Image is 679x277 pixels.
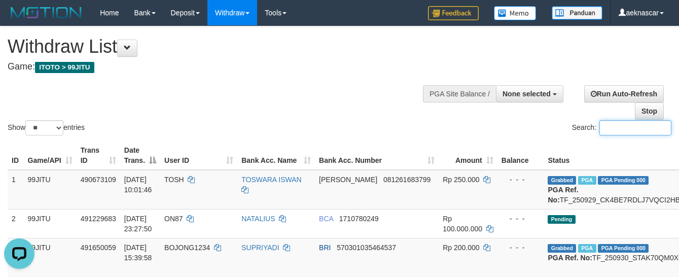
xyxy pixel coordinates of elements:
[8,141,24,170] th: ID
[124,244,152,262] span: [DATE] 15:39:58
[8,62,443,72] h4: Game:
[443,176,479,184] span: Rp 250.000
[124,176,152,194] span: [DATE] 10:01:46
[8,120,85,135] label: Show entries
[548,244,576,253] span: Grabbed
[124,215,152,233] span: [DATE] 23:27:50
[4,4,34,34] button: Open LiveChat chat widget
[503,90,551,98] span: None selected
[443,244,479,252] span: Rp 200.000
[81,176,116,184] span: 490673109
[8,209,24,238] td: 2
[237,141,315,170] th: Bank Acc. Name: activate to sort column ascending
[25,120,63,135] select: Showentries
[494,6,537,20] img: Button%20Memo.svg
[578,244,596,253] span: Marked by aekrubicon
[598,244,649,253] span: PGA Pending
[502,243,540,253] div: - - -
[24,238,77,277] td: 99JITU
[164,244,210,252] span: BOJONG1234
[241,176,302,184] a: TOSWARA ISWAN
[502,175,540,185] div: - - -
[635,102,664,120] a: Stop
[8,37,443,57] h1: Withdraw List
[315,141,439,170] th: Bank Acc. Number: activate to sort column ascending
[81,215,116,223] span: 491229683
[548,215,575,224] span: Pending
[319,176,377,184] span: [PERSON_NAME]
[241,215,275,223] a: NATALIUS
[164,215,183,223] span: ON87
[443,215,482,233] span: Rp 100.000.000
[120,141,160,170] th: Date Trans.: activate to sort column descending
[572,120,671,135] label: Search:
[552,6,602,20] img: panduan.png
[35,62,94,73] span: ITOTO > 99JITU
[8,5,85,20] img: MOTION_logo.png
[77,141,120,170] th: Trans ID: activate to sort column ascending
[584,85,664,102] a: Run Auto-Refresh
[319,244,331,252] span: BRI
[160,141,237,170] th: User ID: activate to sort column ascending
[164,176,184,184] span: TOSH
[548,176,576,185] span: Grabbed
[24,141,77,170] th: Game/API: activate to sort column ascending
[337,244,396,252] span: Copy 570301035464537 to clipboard
[502,214,540,224] div: - - -
[599,120,671,135] input: Search:
[578,176,596,185] span: Marked by aeklambo
[496,85,563,102] button: None selected
[24,209,77,238] td: 99JITU
[423,85,496,102] div: PGA Site Balance /
[548,186,578,204] b: PGA Ref. No:
[8,170,24,210] td: 1
[548,254,592,262] b: PGA Ref. No:
[439,141,497,170] th: Amount: activate to sort column ascending
[81,244,116,252] span: 491650059
[319,215,333,223] span: BCA
[24,170,77,210] td: 99JITU
[241,244,279,252] a: SUPRIYADI
[598,176,649,185] span: PGA Pending
[428,6,479,20] img: Feedback.jpg
[383,176,431,184] span: Copy 081261683799 to clipboard
[497,141,544,170] th: Balance
[339,215,379,223] span: Copy 1710780249 to clipboard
